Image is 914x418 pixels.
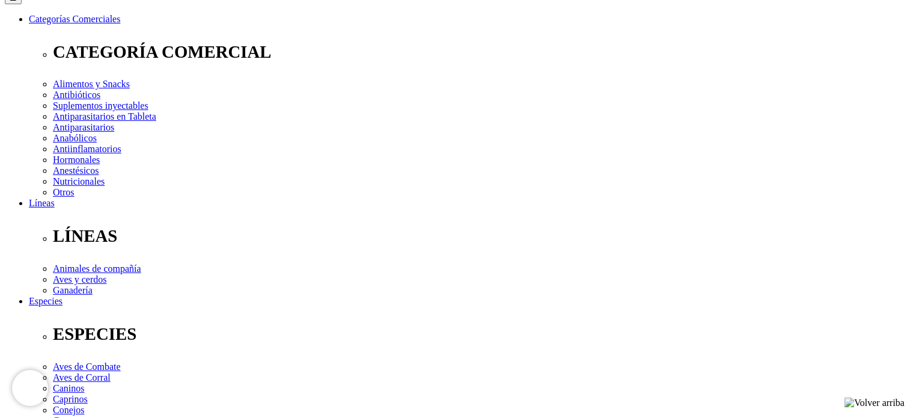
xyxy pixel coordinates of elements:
[12,370,48,406] iframe: Brevo live chat
[53,263,141,274] a: Animales de compañía
[29,296,62,306] a: Especies
[53,394,88,404] a: Caprinos
[844,398,904,408] img: Volver arriba
[53,176,105,186] a: Nutricionales
[53,42,909,62] p: CATEGORÍA COMERCIAL
[53,324,909,344] p: ESPECIES
[53,155,100,165] a: Hormonales
[29,198,55,208] a: Líneas
[53,100,148,111] a: Suplementos inyectables
[53,372,111,383] a: Aves de Corral
[53,405,84,415] a: Conejos
[53,111,156,121] a: Antiparasitarios en Tableta
[53,165,99,176] a: Anestésicos
[53,90,100,100] a: Antibióticos
[53,226,909,246] p: LÍNEAS
[53,133,97,143] a: Anabólicos
[29,14,120,24] a: Categorías Comerciales
[53,122,114,132] a: Antiparasitarios
[53,274,106,284] a: Aves y cerdos
[53,361,121,372] a: Aves de Combate
[53,285,93,295] a: Ganadería
[53,79,130,89] a: Alimentos y Snacks
[53,187,75,197] a: Otros
[53,383,84,393] a: Caninos
[53,144,121,154] a: Antiinflamatorios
